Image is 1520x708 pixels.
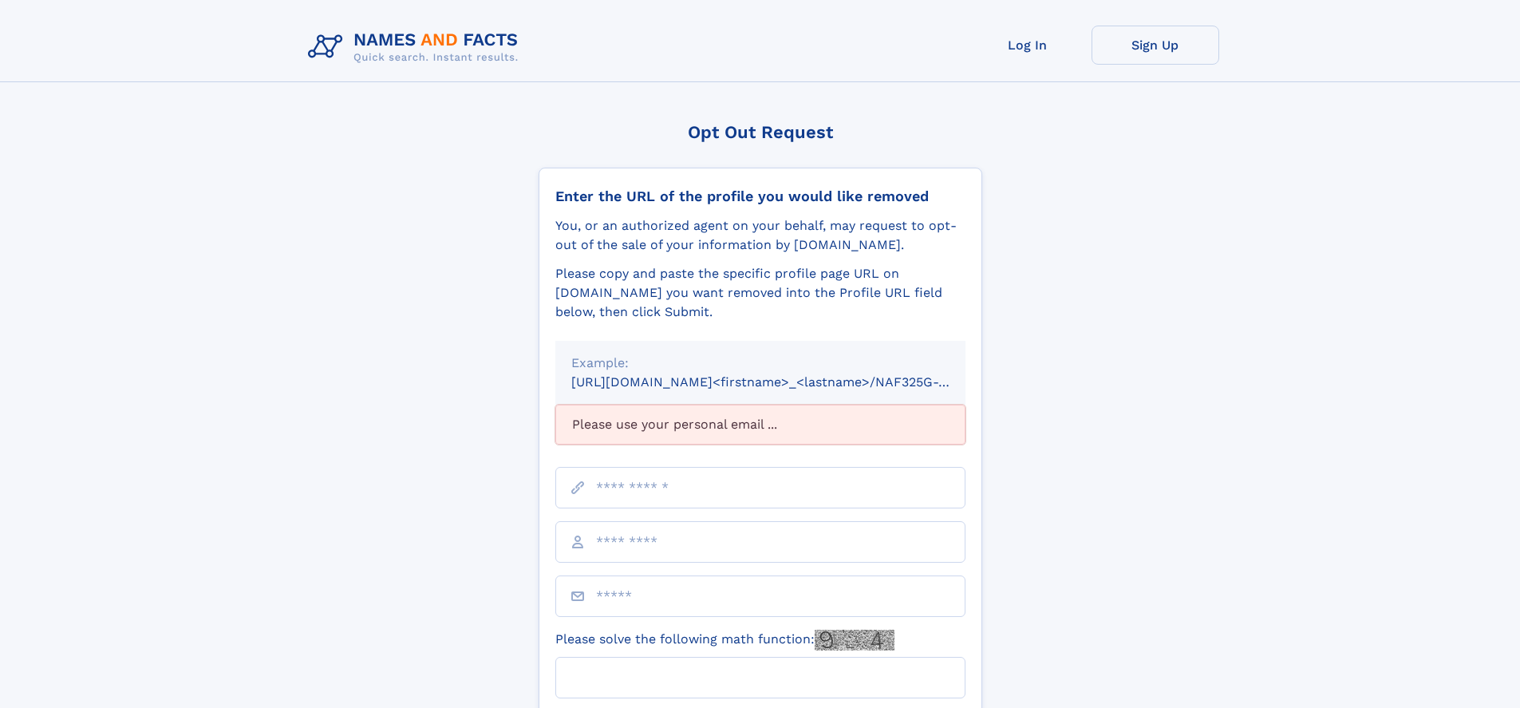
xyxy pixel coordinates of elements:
a: Sign Up [1092,26,1219,65]
small: [URL][DOMAIN_NAME]<firstname>_<lastname>/NAF325G-xxxxxxxx [571,374,996,390]
div: Please copy and paste the specific profile page URL on [DOMAIN_NAME] you want removed into the Pr... [555,264,965,322]
label: Please solve the following math function: [555,630,894,651]
div: You, or an authorized agent on your behalf, may request to opt-out of the sale of your informatio... [555,216,965,255]
img: Logo Names and Facts [302,26,531,69]
div: Please use your personal email ... [555,405,965,445]
div: Example: [571,354,950,373]
div: Enter the URL of the profile you would like removed [555,188,965,205]
a: Log In [964,26,1092,65]
div: Opt Out Request [539,122,982,142]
